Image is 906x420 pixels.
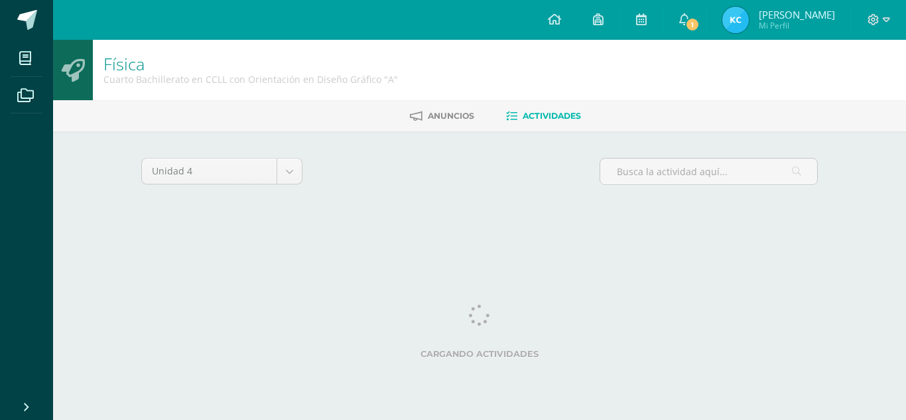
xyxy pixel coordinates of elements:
span: Unidad 4 [152,159,267,184]
label: Cargando actividades [141,349,818,359]
a: Física [103,52,145,75]
div: Cuarto Bachillerato en CCLL con Orientación en Diseño Gráfico 'A' [103,73,398,86]
span: 1 [684,17,699,32]
span: Actividades [523,111,581,121]
span: Mi Perfil [759,20,835,31]
input: Busca la actividad aquí... [600,159,817,184]
a: Unidad 4 [142,159,302,184]
span: [PERSON_NAME] [759,8,835,21]
img: c156b1f3c5b0e87d29cd289abd666cee.png [722,7,749,33]
a: Actividades [506,105,581,127]
a: Anuncios [410,105,474,127]
h1: Física [103,54,398,73]
span: Anuncios [428,111,474,121]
